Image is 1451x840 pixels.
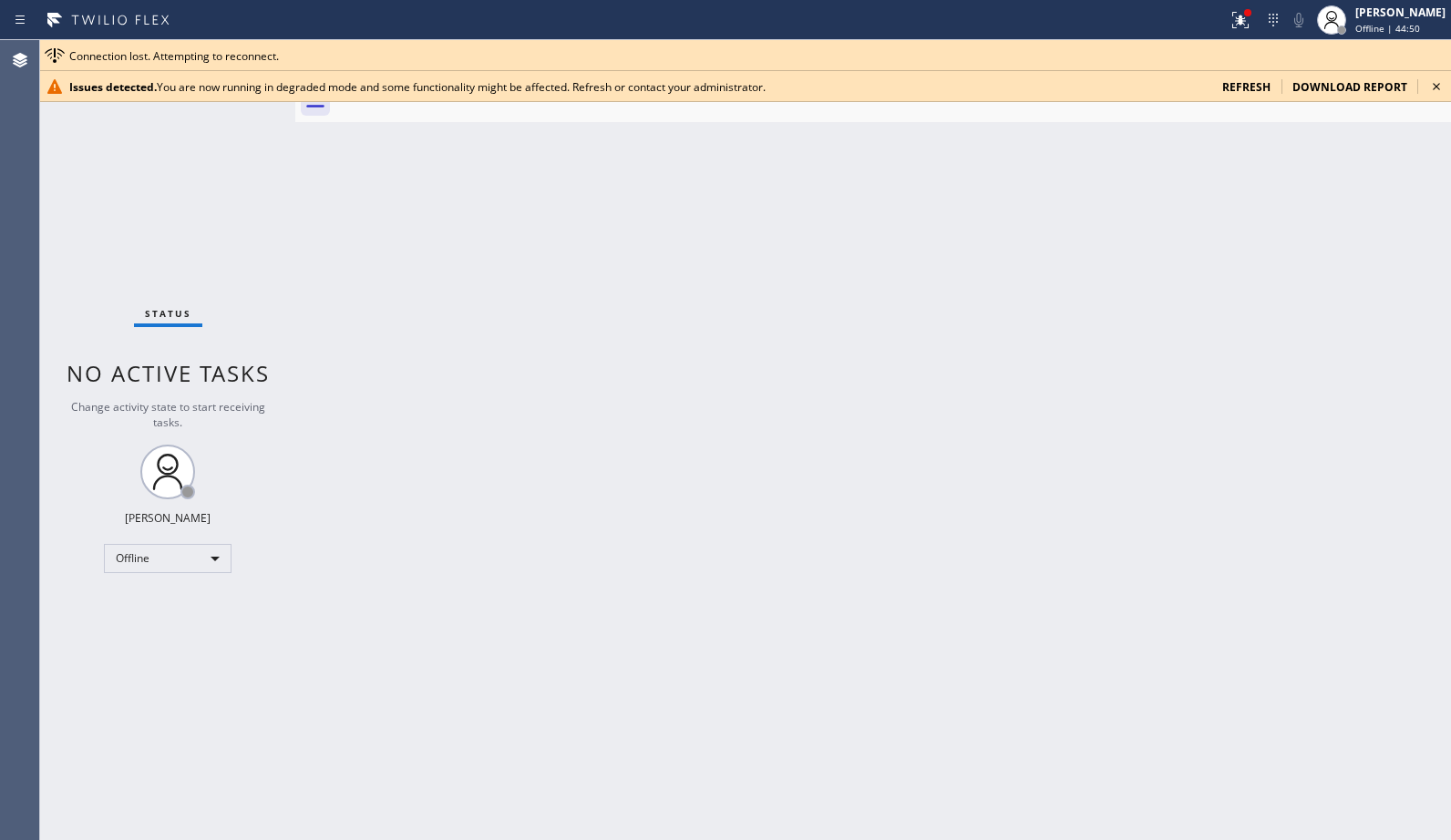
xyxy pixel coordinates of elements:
span: Connection lost. Attempting to reconnect. [69,48,279,64]
span: Offline | 44:50 [1355,22,1420,35]
span: Change activity state to start receiving tasks. [71,399,265,430]
button: Mute [1286,7,1312,33]
b: Issues detected. [69,79,157,95]
div: You are now running in degraded mode and some functionality might be affected. Refresh or contact... [69,79,1208,95]
div: [PERSON_NAME] [125,510,211,526]
span: Status [145,307,191,320]
div: [PERSON_NAME] [1355,5,1446,20]
span: refresh [1222,79,1271,95]
div: Offline [104,544,232,573]
span: No active tasks [67,358,270,388]
span: download report [1292,79,1407,95]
